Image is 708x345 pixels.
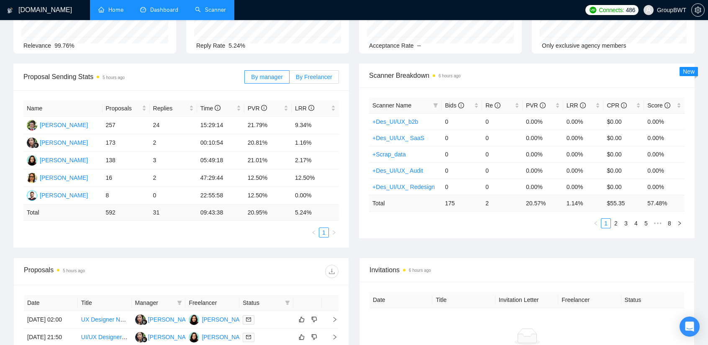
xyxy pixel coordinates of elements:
[78,311,132,329] td: UX Designer Needed for Healthcare Staffing MVP
[228,42,245,49] span: 5.24%
[197,169,244,187] td: 47:29:44
[540,102,546,108] span: info-circle
[675,218,685,228] button: right
[441,113,482,130] td: 0
[202,332,250,342] div: [PERSON_NAME]
[150,117,197,134] td: 24
[98,6,123,13] a: homeHome
[523,130,563,146] td: 0.00%
[644,162,685,179] td: 0.00%
[591,218,601,228] button: left
[33,142,39,148] img: gigradar-bm.png
[441,179,482,195] td: 0
[611,218,621,228] li: 2
[135,298,174,307] span: Manager
[563,146,604,162] td: 0.00%
[563,113,604,130] td: 0.00%
[244,152,292,169] td: 21.01%
[683,68,695,75] span: New
[40,173,88,182] div: [PERSON_NAME]
[664,102,670,108] span: info-circle
[309,227,319,238] li: Previous Page
[311,316,317,323] span: dislike
[292,169,339,187] td: 12.50%
[135,332,146,342] img: SN
[591,218,601,228] li: Previous Page
[132,295,186,311] th: Manager
[24,295,78,311] th: Date
[603,130,644,146] td: $0.00
[81,334,192,340] a: UI/UX Designer for Mobile Dashboard Tool
[567,102,586,109] span: LRR
[27,192,88,198] a: OB[PERSON_NAME]
[646,7,652,13] span: user
[309,314,319,325] button: dislike
[369,195,441,211] td: Total
[631,219,641,228] a: 4
[563,162,604,179] td: 0.00%
[200,105,221,112] span: Time
[195,6,226,13] a: searchScanner
[189,316,250,322] a: SK[PERSON_NAME]
[621,219,631,228] a: 3
[27,155,37,166] img: SK
[523,195,563,211] td: 20.57 %
[644,113,685,130] td: 0.00%
[563,179,604,195] td: 0.00%
[558,292,621,308] th: Freelancer
[563,195,604,211] td: 1.14 %
[482,195,523,211] td: 2
[495,292,558,308] th: Invitation Letter
[482,130,523,146] td: 0
[631,218,641,228] li: 4
[78,295,132,311] th: Title
[40,156,88,165] div: [PERSON_NAME]
[319,227,329,238] li: 1
[599,5,624,15] span: Connects:
[601,218,611,228] li: 1
[331,230,336,235] span: right
[197,187,244,204] td: 22:55:58
[319,228,328,237] a: 1
[621,102,627,108] span: info-circle
[150,169,197,187] td: 2
[311,334,317,340] span: dislike
[292,187,339,204] td: 0.00%
[150,187,197,204] td: 0
[150,6,178,13] span: Dashboard
[445,102,464,109] span: Bids
[63,268,85,273] time: 5 hours ago
[40,138,88,147] div: [PERSON_NAME]
[621,218,631,228] li: 3
[495,102,500,108] span: info-circle
[202,315,250,324] div: [PERSON_NAME]
[23,72,244,82] span: Proposal Sending Stats
[432,292,495,308] th: Title
[23,42,51,49] span: Relevance
[523,179,563,195] td: 0.00%
[621,292,684,308] th: Status
[23,100,103,117] th: Name
[27,121,88,128] a: AS[PERSON_NAME]
[611,219,621,228] a: 2
[691,7,705,13] a: setting
[148,332,196,342] div: [PERSON_NAME]
[644,179,685,195] td: 0.00%
[409,268,431,273] time: 6 hours ago
[148,315,196,324] div: [PERSON_NAME]
[292,204,339,221] td: 5.24 %
[523,162,563,179] td: 0.00%
[369,42,414,49] span: Acceptance Rate
[651,218,664,228] li: Next 5 Pages
[651,218,664,228] span: •••
[103,117,150,134] td: 257
[150,204,197,221] td: 31
[431,99,440,112] span: filter
[135,333,196,340] a: SN[PERSON_NAME]
[27,174,88,181] a: OL[PERSON_NAME]
[27,190,37,201] img: OB
[175,296,184,309] span: filter
[441,146,482,162] td: 0
[369,70,685,81] span: Scanner Breakdown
